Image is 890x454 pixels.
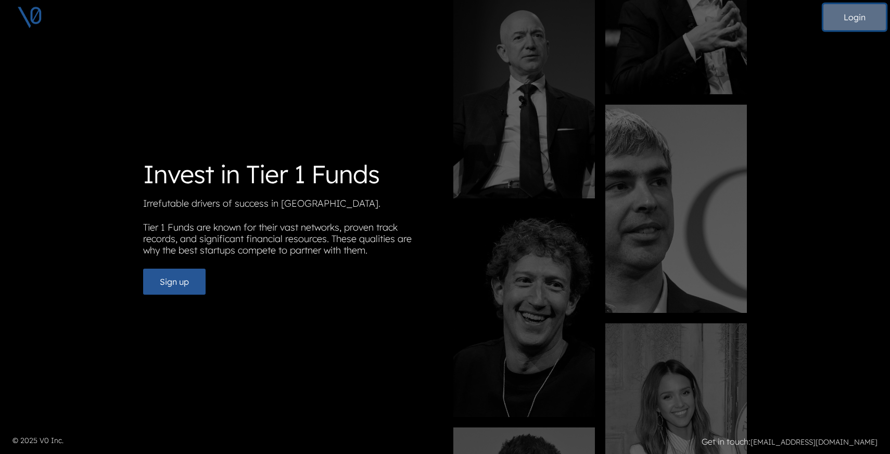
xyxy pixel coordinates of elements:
h1: Invest in Tier 1 Funds [143,159,437,190]
img: V0 logo [17,4,43,30]
p: © 2025 V0 Inc. [12,435,439,446]
button: Login [823,4,886,30]
p: Tier 1 Funds are known for their vast networks, proven track records, and significant financial r... [143,222,437,260]
strong: Get in touch: [702,436,751,447]
button: Sign up [143,269,206,295]
a: [EMAIL_ADDRESS][DOMAIN_NAME] [751,437,878,447]
p: Irrefutable drivers of success in [GEOGRAPHIC_DATA]. [143,198,437,213]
